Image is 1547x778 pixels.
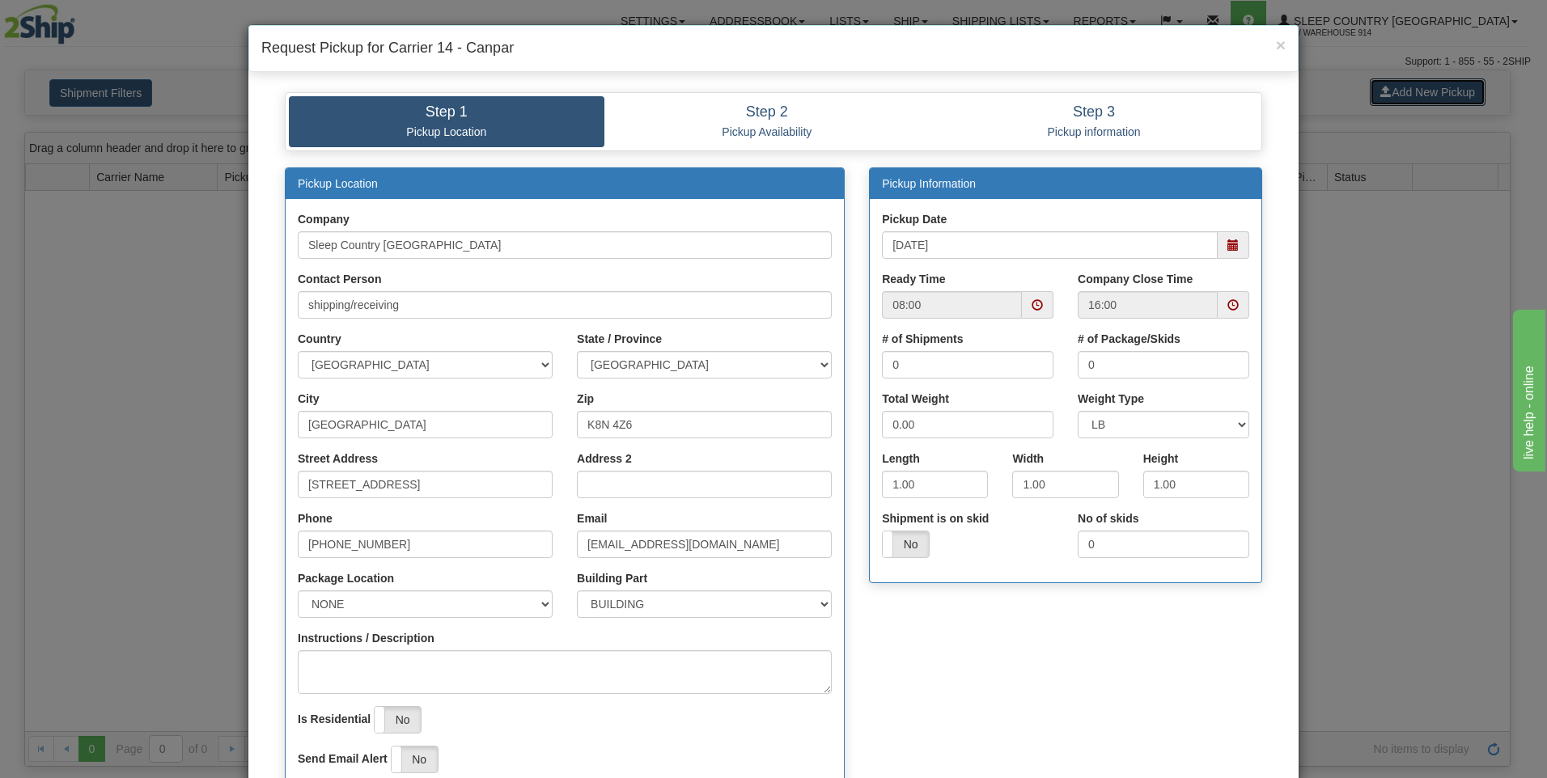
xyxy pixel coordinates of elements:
h4: Step 2 [617,104,918,121]
a: Pickup Location [298,177,378,190]
label: Building Part [577,570,647,586]
div: live help - online [12,10,150,29]
label: Package Location [298,570,394,586]
label: Email [577,510,607,526]
button: Close [1276,36,1286,53]
label: Address 2 [577,450,632,467]
h4: Step 1 [301,104,592,121]
label: No [375,707,421,733]
label: No of skids [1078,510,1138,526]
label: Total Weight [882,391,949,407]
h4: Step 3 [942,104,1246,121]
a: Pickup Information [882,177,976,190]
label: Send Email Alert [298,751,388,767]
label: # of Package/Skids [1078,331,1180,347]
label: No [883,531,929,557]
label: Width [1012,450,1044,467]
label: City [298,391,319,407]
label: State / Province [577,331,662,347]
label: Company [298,211,350,227]
h4: Request Pickup for Carrier 14 - Canpar [261,38,1286,59]
label: Pickup Date [882,211,947,227]
label: Instructions / Description [298,630,434,646]
label: # of Shipments [882,331,963,347]
label: Is Residential [298,711,371,727]
label: Shipment is on skid [882,510,989,526]
label: Country [298,331,341,347]
span: × [1276,36,1286,54]
label: No [392,746,438,772]
label: Length [882,450,920,467]
label: Contact Person [298,271,381,287]
p: Pickup Availability [617,125,918,139]
label: Phone [298,510,333,526]
p: Pickup Location [301,125,592,139]
label: Weight Type [1078,391,1144,407]
label: Height [1143,450,1179,467]
a: Step 3 Pickup information [930,96,1258,147]
label: Zip [577,391,594,407]
label: Ready Time [882,271,945,287]
p: Pickup information [942,125,1246,139]
label: Street Address [298,450,378,467]
label: Company Close Time [1078,271,1193,287]
a: Step 2 Pickup Availability [604,96,930,147]
iframe: chat widget [1510,307,1545,471]
a: Step 1 Pickup Location [289,96,604,147]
